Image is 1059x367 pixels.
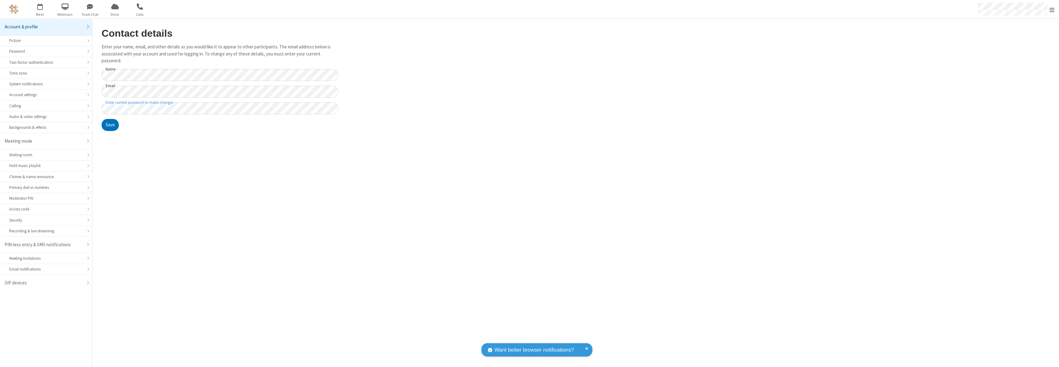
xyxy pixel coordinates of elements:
div: Account & profile [5,23,83,31]
div: Moderator PIN [9,195,83,201]
img: QA Selenium DO NOT DELETE OR CHANGE [9,5,18,14]
button: Save [102,119,119,131]
div: Access code [9,206,83,212]
div: Chimes & name announce [9,174,83,180]
div: Email notifications [9,266,83,272]
span: Meet [29,12,52,17]
div: Backgrounds & effects [9,124,83,130]
div: Waiting room [9,152,83,158]
span: Webinars [54,12,77,17]
div: Audio & video settings [9,114,83,120]
div: Primary dial-in numbers [9,185,83,190]
div: Meeting mode [5,138,83,145]
div: Account settings [9,92,83,98]
div: SIP devices [5,279,83,287]
div: Two-factor authentication [9,59,83,65]
span: Calls [128,12,151,17]
input: Email [102,86,338,98]
div: Security [9,217,83,223]
iframe: Chat [1044,351,1054,363]
div: Meeting Invitations [9,255,83,261]
span: Drive [103,12,127,17]
div: Time zone [9,70,83,76]
div: Picture [9,38,83,43]
p: Enter your name, email, and other details as you would like it to appear to other participants. T... [102,43,338,64]
div: PIN-less entry & SMS notifications [5,241,83,248]
input: Enter current password to make changes [102,102,338,114]
input: Name [102,69,338,81]
div: System notifications [9,81,83,87]
h2: Contact details [102,28,338,39]
div: Hold music playlist [9,163,83,169]
span: Team Chat [79,12,102,17]
div: Password [9,48,83,54]
div: Calling [9,103,83,109]
span: Want better browser notifications? [494,346,574,354]
div: Recording & live streaming [9,228,83,234]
